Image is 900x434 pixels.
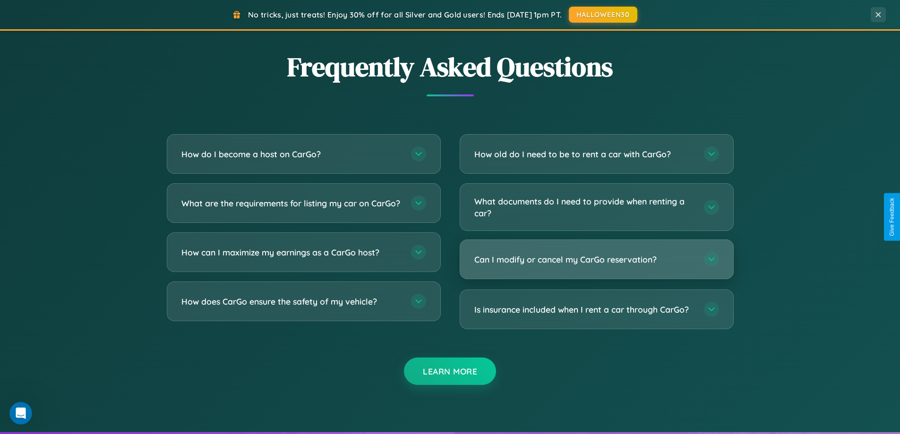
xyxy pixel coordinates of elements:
[889,198,895,236] div: Give Feedback
[404,357,496,385] button: Learn More
[569,7,637,23] button: HALLOWEEN30
[474,148,694,160] h3: How old do I need to be to rent a car with CarGo?
[9,402,32,425] iframe: Intercom live chat
[181,296,402,307] h3: How does CarGo ensure the safety of my vehicle?
[181,247,402,258] h3: How can I maximize my earnings as a CarGo host?
[474,254,694,265] h3: Can I modify or cancel my CarGo reservation?
[248,10,562,19] span: No tricks, just treats! Enjoy 30% off for all Silver and Gold users! Ends [DATE] 1pm PT.
[474,196,694,219] h3: What documents do I need to provide when renting a car?
[474,304,694,315] h3: Is insurance included when I rent a car through CarGo?
[167,49,734,85] h2: Frequently Asked Questions
[181,148,402,160] h3: How do I become a host on CarGo?
[181,197,402,209] h3: What are the requirements for listing my car on CarGo?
